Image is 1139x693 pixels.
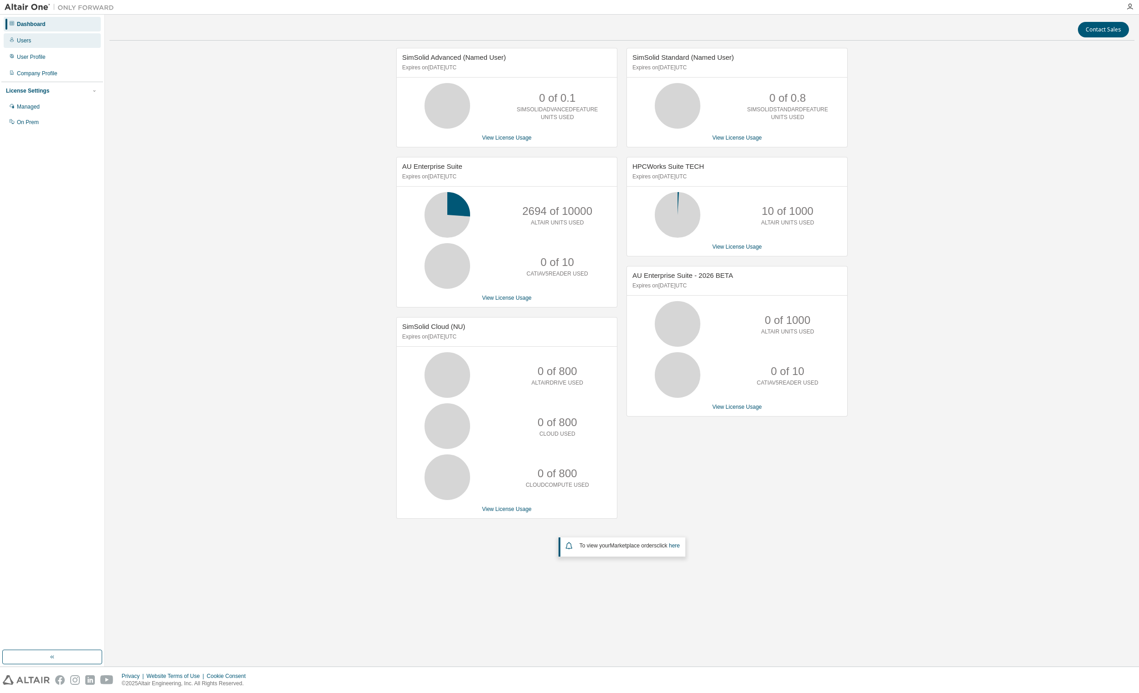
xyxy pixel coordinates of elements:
div: User Profile [17,53,46,61]
img: altair_logo.svg [3,675,50,685]
p: © 2025 Altair Engineering, Inc. All Rights Reserved. [122,680,251,688]
p: Expires on [DATE] UTC [632,282,839,290]
p: CLOUD USED [539,430,575,438]
div: Dashboard [17,21,46,28]
a: View License Usage [712,135,762,141]
div: Privacy [122,672,146,680]
p: Expires on [DATE] UTC [402,64,609,72]
a: View License Usage [482,506,532,512]
p: Expires on [DATE] UTC [632,173,839,181]
img: Altair One [5,3,119,12]
a: View License Usage [482,295,532,301]
div: Company Profile [17,70,57,77]
p: 0 of 800 [538,466,577,481]
div: Website Terms of Use [146,672,207,680]
p: 0 of 0.8 [769,90,806,106]
span: To view your click [580,542,680,549]
p: 0 of 800 [538,364,577,379]
div: Managed [17,103,40,110]
p: ALTAIR UNITS USED [761,219,814,227]
a: View License Usage [712,244,762,250]
p: CLOUDCOMPUTE USED [526,481,589,489]
p: SIMSOLIDSTANDARDFEATURE UNITS USED [747,106,828,121]
em: Marketplace orders [610,542,657,549]
p: 0 of 10 [771,364,804,379]
p: CATIAV5READER USED [757,379,818,387]
span: HPCWorks Suite TECH [632,162,704,170]
a: here [669,542,680,549]
p: CATIAV5READER USED [527,270,588,278]
p: 2694 of 10000 [523,203,592,219]
p: ALTAIR UNITS USED [761,328,814,336]
span: AU Enterprise Suite [402,162,462,170]
div: Users [17,37,31,44]
p: 0 of 0.1 [539,90,575,106]
p: Expires on [DATE] UTC [402,173,609,181]
p: SIMSOLIDADVANCEDFEATURE UNITS USED [517,106,598,121]
div: License Settings [6,87,49,94]
p: 0 of 1000 [765,313,810,328]
span: SimSolid Cloud (NU) [402,323,465,330]
div: Cookie Consent [207,672,251,680]
img: linkedin.svg [85,675,95,685]
p: ALTAIR UNITS USED [531,219,584,227]
button: Contact Sales [1078,22,1129,37]
img: facebook.svg [55,675,65,685]
span: AU Enterprise Suite - 2026 BETA [632,271,733,279]
p: 0 of 800 [538,415,577,430]
img: youtube.svg [100,675,114,685]
p: Expires on [DATE] UTC [402,333,609,341]
p: ALTAIRDRIVE USED [531,379,583,387]
div: On Prem [17,119,39,126]
span: SimSolid Advanced (Named User) [402,53,506,61]
a: View License Usage [482,135,532,141]
p: 0 of 10 [541,255,574,270]
a: View License Usage [712,404,762,410]
span: SimSolid Standard (Named User) [632,53,734,61]
img: instagram.svg [70,675,80,685]
p: 10 of 1000 [762,203,813,219]
p: Expires on [DATE] UTC [632,64,839,72]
